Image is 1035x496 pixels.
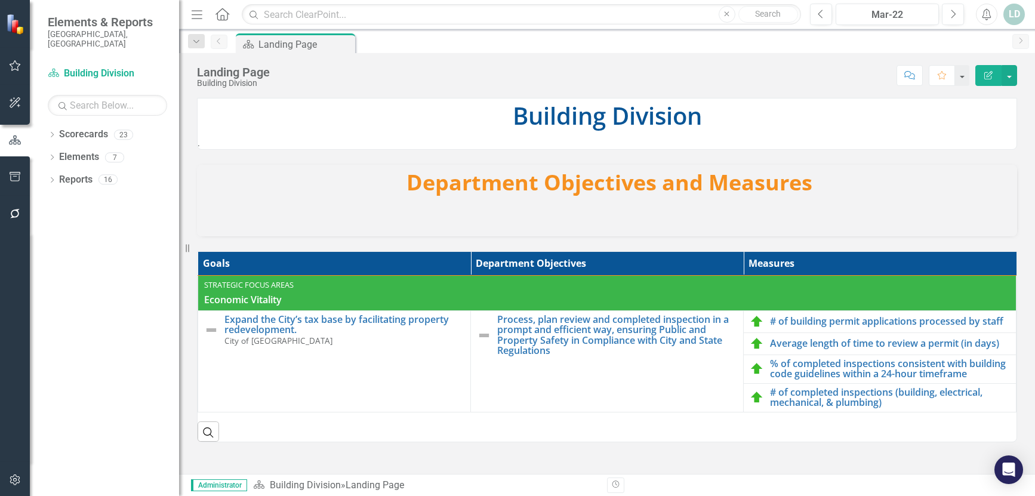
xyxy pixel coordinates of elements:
[224,315,464,335] a: Expand the City’s tax base by facilitating property redevelopment.
[198,275,1016,310] td: Double-Click to Edit
[744,355,1016,383] td: Double-Click to Edit Right Click for Context Menu
[197,66,270,79] div: Landing Page
[770,359,1010,380] a: % of completed inspections consistent with building code guidelines within a 24-hour timeframe
[242,4,801,25] input: Search ClearPoint...
[198,310,471,412] td: Double-Click to Edit Right Click for Context Menu
[471,310,744,412] td: Double-Click to Edit Right Click for Context Menu
[204,293,1010,307] span: Economic Vitality
[114,130,133,140] div: 23
[840,8,935,22] div: Mar-22
[270,479,341,491] a: Building Division
[59,173,93,187] a: Reports
[197,79,270,88] div: Building Division
[346,479,404,491] div: Landing Page
[98,175,118,185] div: 16
[770,387,1010,408] a: # of completed inspections (building, electrical, mechanical, & plumbing)
[497,315,737,356] a: Process, plan review and completed inspection in a prompt and efficient way, ensuring Public and ...
[59,150,99,164] a: Elements
[204,279,1010,290] div: Strategic Focus Areas
[224,335,332,346] span: City of [GEOGRAPHIC_DATA]
[836,4,939,25] button: Mar-22
[258,37,352,52] div: Landing Page
[207,171,1011,195] h3: Department Objectives and Measures
[744,310,1016,332] td: Double-Click to Edit Right Click for Context Menu
[204,323,218,337] img: Not Defined
[48,29,167,49] small: [GEOGRAPHIC_DATA], [GEOGRAPHIC_DATA]
[477,328,491,343] img: Not Defined
[198,135,1016,149] p: .
[750,362,764,376] img: On Track (80% or higher)
[770,338,1010,349] a: Average length of time to review a permit (in days)
[513,99,702,132] span: Building Division
[750,390,764,405] img: On Track (80% or higher)
[770,316,1010,327] a: # of building permit applications processed by staff
[48,95,167,116] input: Search Below...
[191,479,247,491] span: Administrator
[744,383,1016,412] td: Double-Click to Edit Right Click for Context Menu
[48,15,167,29] span: Elements & Reports
[105,152,124,162] div: 7
[59,128,108,141] a: Scorecards
[994,455,1023,484] div: Open Intercom Messenger
[48,67,167,81] a: Building Division
[755,9,781,19] span: Search
[744,332,1016,355] td: Double-Click to Edit Right Click for Context Menu
[750,337,764,351] img: On Track (80% or higher)
[738,6,798,23] button: Search
[1003,4,1025,25] button: LD
[6,14,27,35] img: ClearPoint Strategy
[750,315,764,329] img: On Track (80% or higher)
[253,479,598,492] div: »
